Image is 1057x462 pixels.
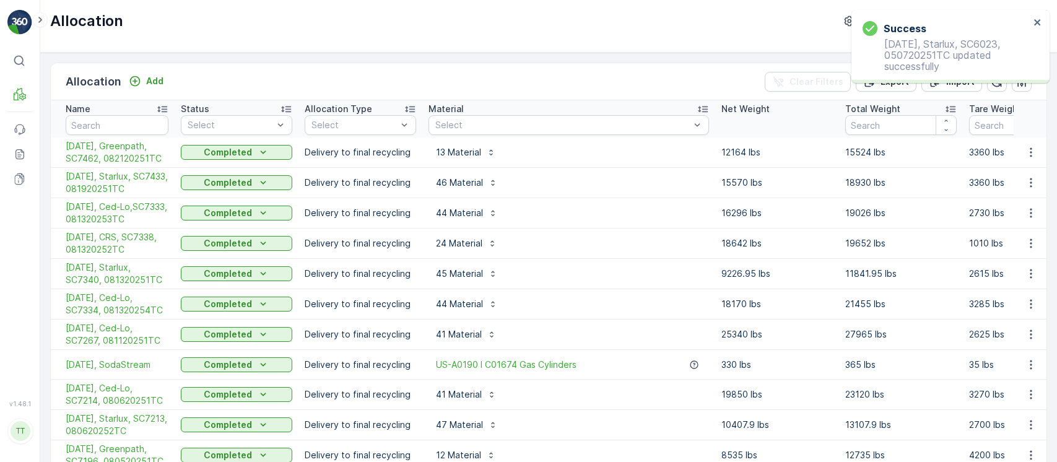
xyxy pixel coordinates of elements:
[845,298,957,310] p: 21455 lbs
[428,385,504,404] button: 41 Material
[765,72,851,92] button: Clear Filters
[436,328,482,341] p: 41 Material
[428,173,505,193] button: 46 Material
[721,359,833,371] p: 330 lbs
[7,410,32,452] button: TT
[181,297,292,312] button: Completed
[845,207,957,219] p: 19026 lbs
[66,322,168,347] a: 08/12/25, Ced-Lo, SC7267, 081120251TC
[66,140,168,165] span: [DATE], Greenpath, SC7462, 082120251TC
[721,103,770,115] p: Net Weight
[845,388,957,401] p: 23120 lbs
[305,103,372,115] p: Allocation Type
[298,289,422,320] td: Delivery to final recycling
[66,231,168,256] a: 08/14/25, CRS, SC7338, 081320252TC
[863,38,1030,72] p: [DATE], Starlux, SC6023, 050720251TC updated successfully
[428,415,505,435] button: 47 Material
[181,387,292,402] button: Completed
[181,357,292,372] button: Completed
[436,298,483,310] p: 44 Material
[721,207,833,219] p: 16296 lbs
[66,382,168,407] a: 08/08/25, Ced-Lo, SC7214, 080620251TC
[969,103,1021,115] p: Tare Weight
[181,206,292,220] button: Completed
[181,175,292,190] button: Completed
[845,103,900,115] p: Total Weight
[721,237,833,250] p: 18642 lbs
[181,236,292,251] button: Completed
[66,201,168,225] a: 08/18/25, Ced-Lo,SC7333, 081320253TC
[298,137,422,168] td: Delivery to final recycling
[436,146,481,159] p: 13 Material
[204,328,252,341] p: Completed
[181,266,292,281] button: Completed
[204,268,252,280] p: Completed
[124,74,168,89] button: Add
[436,268,483,280] p: 45 Material
[204,298,252,310] p: Completed
[204,207,252,219] p: Completed
[298,229,422,259] td: Delivery to final recycling
[11,421,30,441] div: TT
[66,382,168,407] span: [DATE], Ced-Lo, SC7214, 080620251TC
[66,261,168,286] a: 08/14/25, Starlux, SC7340, 081320251TC
[436,359,576,371] a: US-A0190 I C01674 Gas Cylinders
[436,237,482,250] p: 24 Material
[204,177,252,189] p: Completed
[721,328,833,341] p: 25340 lbs
[428,233,505,253] button: 24 Material
[845,177,957,189] p: 18930 lbs
[188,119,273,131] p: Select
[298,350,422,380] td: Delivery to final recycling
[181,145,292,160] button: Completed
[181,327,292,342] button: Completed
[7,10,32,35] img: logo
[298,259,422,289] td: Delivery to final recycling
[66,412,168,437] span: [DATE], Starlux, SC7213, 080620252TC
[884,21,926,36] h3: Success
[66,201,168,225] span: [DATE], Ced-Lo,SC7333, 081320253TC
[436,388,482,401] p: 41 Material
[721,298,833,310] p: 18170 lbs
[436,177,483,189] p: 46 Material
[436,419,483,431] p: 47 Material
[845,419,957,431] p: 13107.9 lbs
[845,449,957,461] p: 12735 lbs
[845,146,957,159] p: 15524 lbs
[428,103,464,115] p: Material
[204,146,252,159] p: Completed
[428,142,503,162] button: 13 Material
[721,268,833,280] p: 9226.95 lbs
[298,320,422,350] td: Delivery to final recycling
[66,322,168,347] span: [DATE], Ced-Lo, SC7267, 081120251TC
[428,325,504,344] button: 41 Material
[298,410,422,440] td: Delivery to final recycling
[428,203,505,223] button: 44 Material
[66,292,168,316] a: 08/15/25, Ced-Lo, SC7334, 081320254TC
[204,237,252,250] p: Completed
[7,400,32,408] span: v 1.48.1
[66,170,168,195] span: [DATE], Starlux, SC7433, 081920251TC
[436,207,483,219] p: 44 Material
[845,115,957,135] input: Search
[845,268,957,280] p: 11841.95 lbs
[721,388,833,401] p: 19850 lbs
[298,380,422,410] td: Delivery to final recycling
[721,419,833,431] p: 10407.9 lbs
[845,328,957,341] p: 27965 lbs
[845,237,957,250] p: 19652 lbs
[66,170,168,195] a: 08/20/25, Starlux, SC7433, 081920251TC
[845,359,957,371] p: 365 lbs
[204,419,252,431] p: Completed
[66,412,168,437] a: 08/08/25, Starlux, SC7213, 080620252TC
[66,359,168,371] a: 08/01/25, SodaStream
[204,359,252,371] p: Completed
[181,417,292,432] button: Completed
[66,261,168,286] span: [DATE], Starlux, SC7340, 081320251TC
[721,177,833,189] p: 15570 lbs
[66,359,168,371] span: [DATE], SodaStream
[181,103,209,115] p: Status
[428,294,505,314] button: 44 Material
[66,115,168,135] input: Search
